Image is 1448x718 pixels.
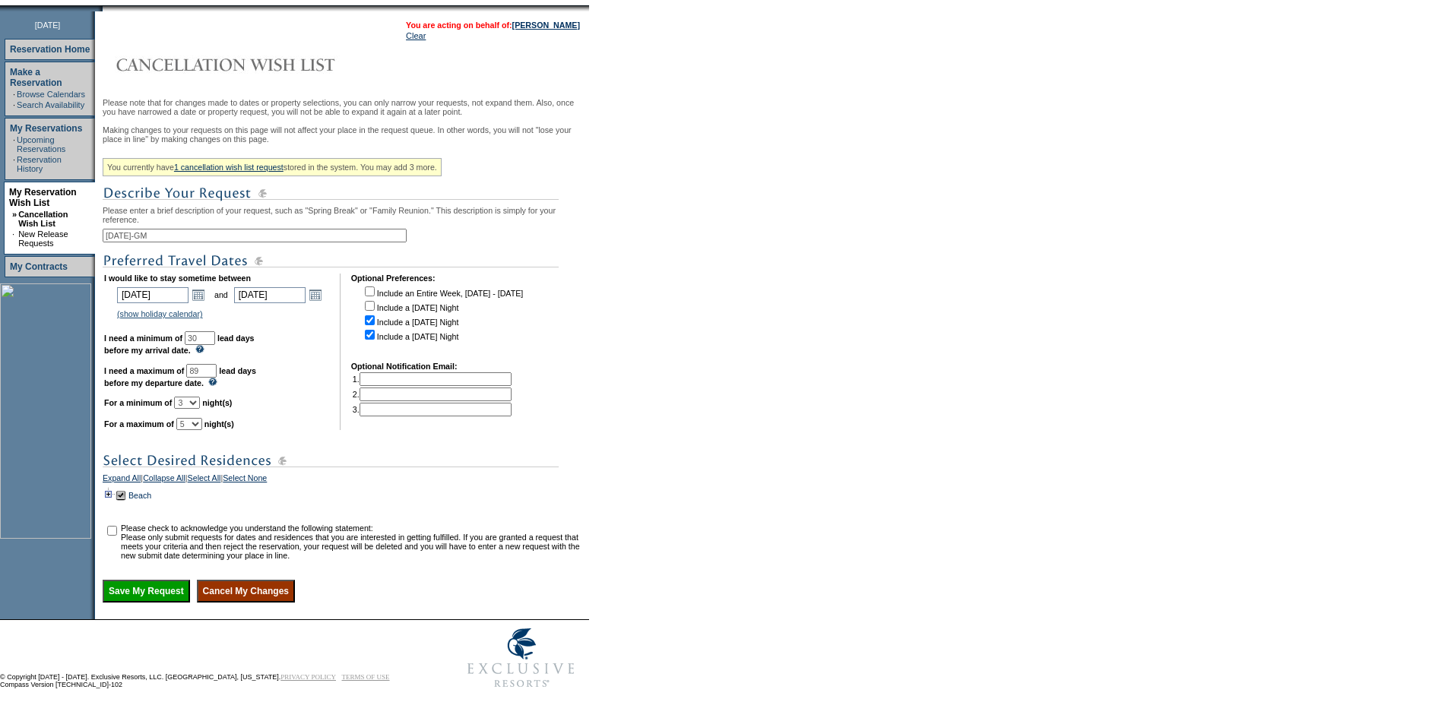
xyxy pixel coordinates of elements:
[212,284,230,305] td: and
[10,67,62,88] a: Make a Reservation
[353,372,512,386] td: 1.
[17,100,84,109] a: Search Availability
[190,286,207,303] a: Open the calendar popup.
[117,309,203,318] a: (show holiday calendar)
[13,135,15,153] td: ·
[351,274,436,283] b: Optional Preferences:
[12,229,17,248] td: ·
[104,334,255,355] b: lead days before my arrival date.
[143,473,185,487] a: Collapse All
[204,419,234,429] b: night(s)
[342,673,390,681] a: TERMS OF USE
[104,366,256,387] b: lead days before my departure date.
[18,229,68,248] a: New Release Requests
[406,31,426,40] a: Clear
[104,274,251,283] b: I would like to stay sometime between
[103,473,585,487] div: | | |
[280,673,336,681] a: PRIVACY POLICY
[174,163,284,172] a: 1 cancellation wish list request
[13,90,15,99] td: ·
[208,378,217,386] img: questionMark_lightBlue.gif
[406,21,580,30] span: You are acting on behalf of:
[13,100,15,109] td: ·
[17,155,62,173] a: Reservation History
[353,403,512,416] td: 3.
[12,210,17,219] b: »
[17,135,65,153] a: Upcoming Reservations
[9,187,77,208] a: My Reservation Wish List
[18,210,68,228] a: Cancellation Wish List
[353,387,512,401] td: 2.
[35,21,61,30] span: [DATE]
[13,155,15,173] td: ·
[104,366,184,375] b: I need a maximum of
[103,158,442,176] div: You currently have stored in the system. You may add 3 more.
[103,580,190,603] input: Save My Request
[453,620,589,696] img: Exclusive Resorts
[103,98,585,603] div: Please note that for changes made to dates or property selections, you can only narrow your reque...
[512,21,580,30] a: [PERSON_NAME]
[128,491,151,500] a: Beach
[10,44,90,55] a: Reservation Home
[351,362,458,371] b: Optional Notification Email:
[223,473,267,487] a: Select None
[97,5,103,11] img: promoShadowLeftCorner.gif
[362,284,523,351] td: Include an Entire Week, [DATE] - [DATE] Include a [DATE] Night Include a [DATE] Night Include a [...
[10,261,68,272] a: My Contracts
[121,523,584,560] td: Please check to acknowledge you understand the following statement: Please only submit requests f...
[202,398,232,407] b: night(s)
[10,123,82,134] a: My Reservations
[104,398,172,407] b: For a minimum of
[17,90,85,99] a: Browse Calendars
[104,419,174,429] b: For a maximum of
[197,580,295,603] input: Cancel My Changes
[104,334,182,343] b: I need a minimum of
[103,473,141,487] a: Expand All
[103,49,407,80] img: Cancellation Wish List
[103,5,104,11] img: blank.gif
[195,345,204,353] img: questionMark_lightBlue.gif
[234,287,306,303] input: Date format: M/D/Y. Shortcut keys: [T] for Today. [UP] or [.] for Next Day. [DOWN] or [,] for Pre...
[188,473,221,487] a: Select All
[307,286,324,303] a: Open the calendar popup.
[117,287,189,303] input: Date format: M/D/Y. Shortcut keys: [T] for Today. [UP] or [.] for Next Day. [DOWN] or [,] for Pre...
